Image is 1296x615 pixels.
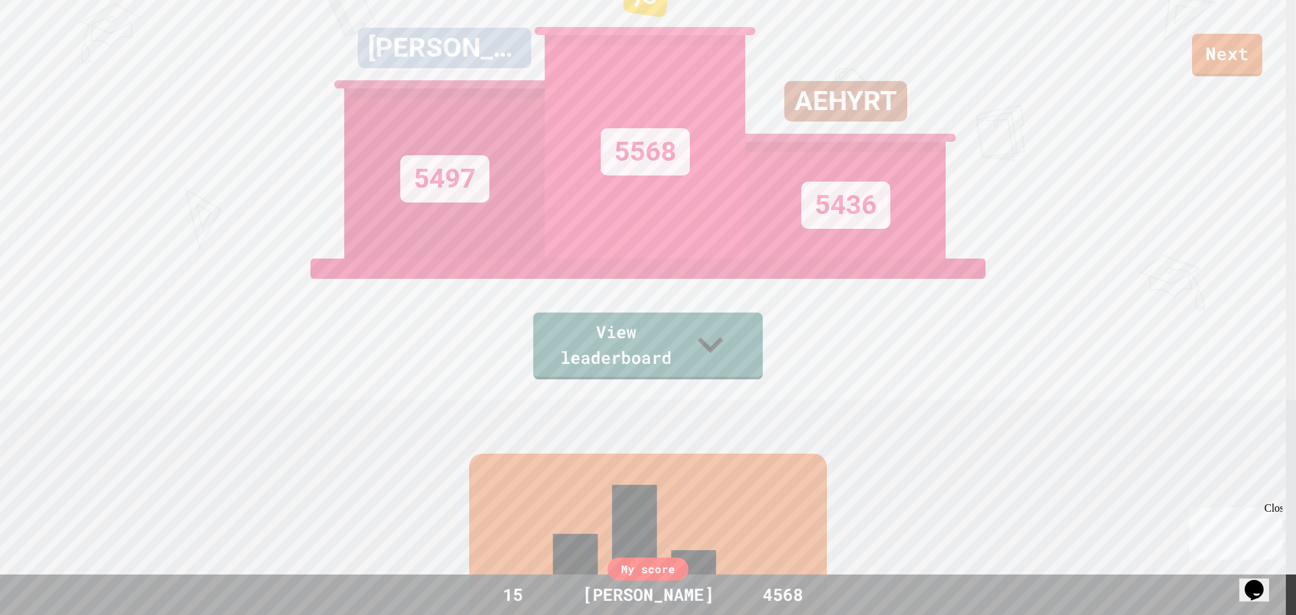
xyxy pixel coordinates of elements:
div: Chat with us now!Close [5,5,93,86]
div: 5497 [400,155,489,203]
iframe: chat widget [1239,561,1282,601]
div: 5436 [801,182,890,229]
iframe: chat widget [1184,502,1282,560]
div: 5568 [601,128,690,176]
a: Next [1192,34,1262,76]
a: View leaderboard [533,313,763,379]
div: My score [607,558,688,581]
div: 4568 [732,582,834,608]
div: 15 [462,582,564,608]
div: AEHYRT [784,81,907,122]
div: [PERSON_NAME] [569,582,728,608]
div: [PERSON_NAME] [358,28,531,68]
